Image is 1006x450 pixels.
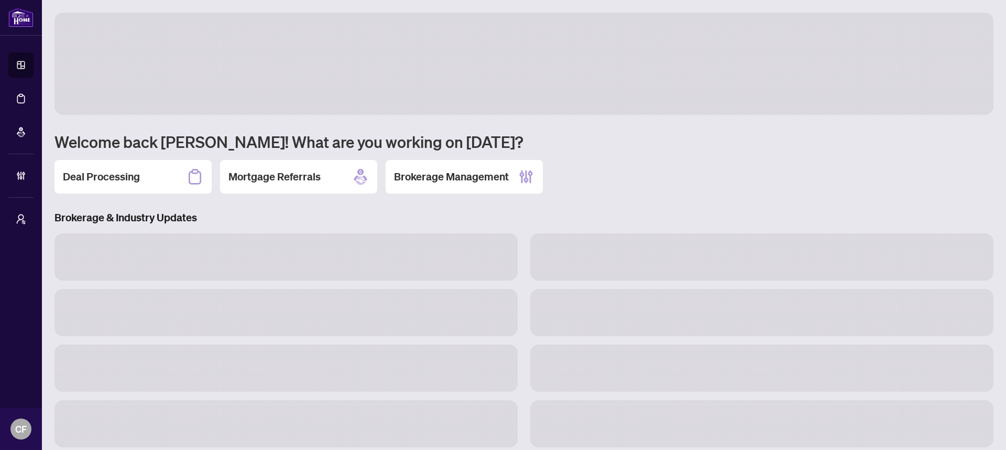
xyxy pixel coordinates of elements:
[63,169,140,184] h2: Deal Processing
[15,422,27,436] span: CF
[16,214,26,224] span: user-switch
[8,8,34,27] img: logo
[394,169,509,184] h2: Brokerage Management
[54,210,993,225] h3: Brokerage & Industry Updates
[228,169,321,184] h2: Mortgage Referrals
[54,132,993,152] h1: Welcome back [PERSON_NAME]! What are you working on [DATE]?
